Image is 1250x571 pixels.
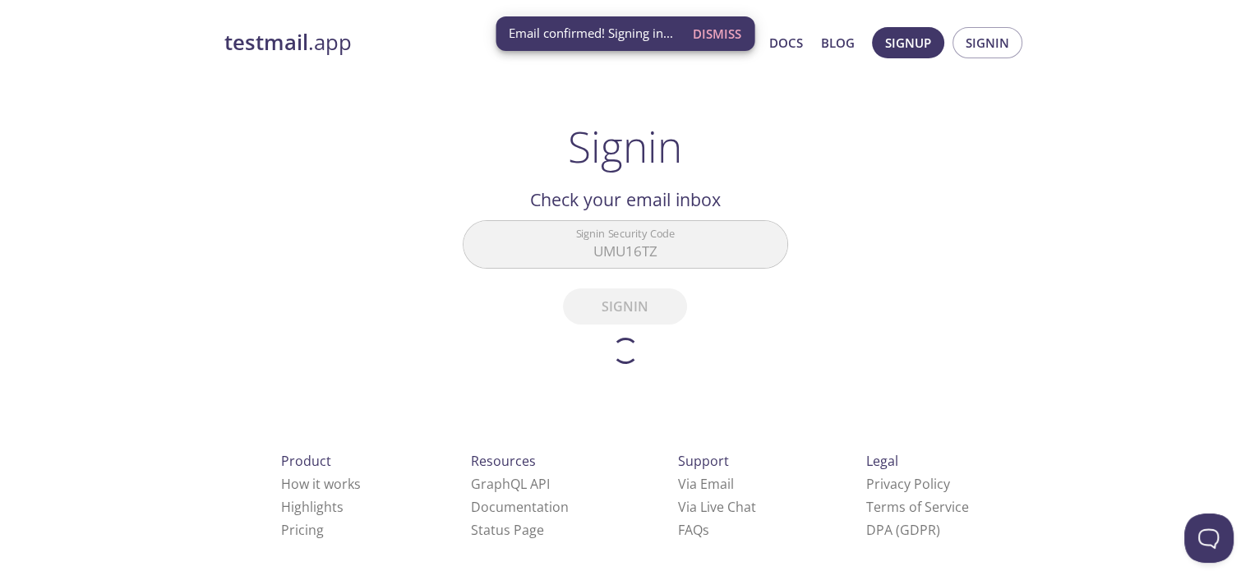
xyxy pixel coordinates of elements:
[678,521,709,539] a: FAQ
[281,498,344,516] a: Highlights
[568,122,682,171] h1: Signin
[678,452,729,470] span: Support
[885,32,931,53] span: Signup
[281,452,331,470] span: Product
[471,521,544,539] a: Status Page
[866,452,898,470] span: Legal
[1184,513,1234,563] iframe: Help Scout Beacon - Open
[866,498,969,516] a: Terms of Service
[966,32,1009,53] span: Signin
[703,521,709,539] span: s
[678,498,756,516] a: Via Live Chat
[769,32,803,53] a: Docs
[509,25,673,42] span: Email confirmed! Signing in...
[471,452,536,470] span: Resources
[866,475,950,493] a: Privacy Policy
[281,521,324,539] a: Pricing
[463,186,788,214] h2: Check your email inbox
[952,27,1022,58] button: Signin
[866,521,940,539] a: DPA (GDPR)
[471,498,569,516] a: Documentation
[872,27,944,58] button: Signup
[821,32,855,53] a: Blog
[471,475,550,493] a: GraphQL API
[224,28,308,57] strong: testmail
[224,29,611,57] a: testmail.app
[678,475,734,493] a: Via Email
[693,23,741,44] span: Dismiss
[281,475,361,493] a: How it works
[686,18,748,49] button: Dismiss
